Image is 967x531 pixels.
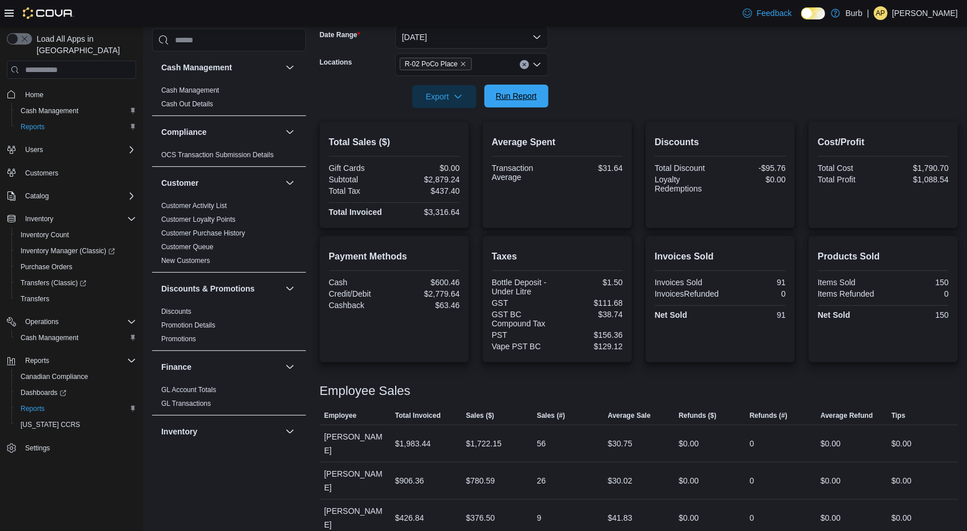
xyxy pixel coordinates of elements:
[21,246,115,255] span: Inventory Manager (Classic)
[16,292,136,306] span: Transfers
[16,120,49,134] a: Reports
[559,342,623,351] div: $129.12
[16,228,74,242] a: Inventory Count
[16,386,136,400] span: Dashboards
[679,511,699,525] div: $0.00
[161,100,213,108] a: Cash Out Details
[395,474,424,488] div: $906.36
[21,122,45,131] span: Reports
[16,244,120,258] a: Inventory Manager (Classic)
[655,278,718,287] div: Invoices Sold
[11,259,141,275] button: Purchase Orders
[25,444,50,453] span: Settings
[16,260,77,274] a: Purchase Orders
[320,462,391,499] div: [PERSON_NAME]
[396,163,460,173] div: $0.00
[460,61,467,67] button: Remove R-02 PoCo Place from selection in this group
[320,58,352,67] label: Locations
[537,411,565,420] span: Sales (#)
[16,370,93,384] a: Canadian Compliance
[722,163,786,173] div: -$95.76
[324,411,357,420] span: Employee
[329,175,392,184] div: Subtotal
[396,301,460,310] div: $63.46
[400,58,472,70] span: R-02 PoCo Place
[161,177,198,189] h3: Customer
[2,211,141,227] button: Inventory
[818,278,881,287] div: Items Sold
[21,278,86,288] span: Transfers (Classic)
[484,85,548,107] button: Run Report
[419,85,469,108] span: Export
[16,386,71,400] a: Dashboards
[608,437,632,450] div: $30.75
[395,437,431,450] div: $1,983.44
[16,104,83,118] a: Cash Management
[801,7,825,19] input: Dark Mode
[329,301,392,310] div: Cashback
[405,58,458,70] span: R-02 PoCo Place
[161,62,232,73] h3: Cash Management
[818,289,881,298] div: Items Refunded
[152,383,306,415] div: Finance
[750,437,754,450] div: 0
[655,175,718,193] div: Loyalty Redemptions
[466,437,502,450] div: $1,722.15
[21,388,66,397] span: Dashboards
[608,474,632,488] div: $30.02
[161,321,216,329] a: Promotion Details
[25,214,53,223] span: Inventory
[738,2,796,25] a: Feedback
[892,411,905,420] span: Tips
[21,143,136,157] span: Users
[32,33,136,56] span: Load All Apps in [GEOGRAPHIC_DATA]
[818,135,949,149] h2: Cost/Profit
[16,331,136,345] span: Cash Management
[25,145,43,154] span: Users
[283,360,297,374] button: Finance
[161,243,213,251] a: Customer Queue
[492,163,555,182] div: Transaction Average
[161,283,254,294] h3: Discounts & Promotions
[16,228,136,242] span: Inventory Count
[679,474,699,488] div: $0.00
[492,330,555,340] div: PST
[16,276,91,290] a: Transfers (Classic)
[492,298,555,308] div: GST
[21,354,54,368] button: Reports
[161,151,274,159] a: OCS Transaction Submission Details
[492,342,555,351] div: Vape PST BC
[16,402,49,416] a: Reports
[395,411,441,420] span: Total Invoiced
[21,212,58,226] button: Inventory
[161,242,213,251] span: Customer Queue
[11,401,141,417] button: Reports
[892,511,912,525] div: $0.00
[818,163,881,173] div: Total Cost
[559,310,623,319] div: $38.74
[16,276,136,290] span: Transfers (Classic)
[152,148,306,166] div: Compliance
[329,135,460,149] h2: Total Sales ($)
[466,411,494,420] span: Sales ($)
[25,169,58,178] span: Customers
[757,7,791,19] span: Feedback
[492,278,555,296] div: Bottle Deposit - Under Litre
[161,257,210,265] a: New Customers
[396,186,460,195] div: $437.40
[396,175,460,184] div: $2,879.24
[161,215,236,223] a: Customer Loyalty Points
[161,62,281,73] button: Cash Management
[892,6,958,20] p: [PERSON_NAME]
[876,6,885,20] span: AP
[161,308,192,316] a: Discounts
[2,314,141,330] button: Operations
[329,289,392,298] div: Credit/Debit
[818,310,850,320] strong: Net Sold
[818,250,949,263] h2: Products Sold
[21,262,73,272] span: Purchase Orders
[161,283,281,294] button: Discounts & Promotions
[655,250,786,263] h2: Invoices Sold
[21,87,136,101] span: Home
[329,250,460,263] h2: Payment Methods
